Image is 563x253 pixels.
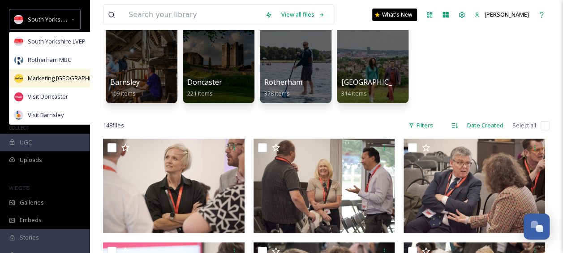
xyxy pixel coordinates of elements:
[341,89,367,97] span: 314 items
[264,89,290,97] span: 378 items
[20,233,39,242] span: Stories
[372,9,417,21] a: What's New
[404,117,438,134] div: Filters
[341,77,413,87] span: [GEOGRAPHIC_DATA]
[110,77,140,87] span: Barnsley
[28,111,64,119] span: Visit Barnsley
[470,6,533,23] a: [PERSON_NAME]
[524,214,550,240] button: Open Chat
[110,78,140,97] a: Barnsley109 items
[20,216,42,224] span: Embeds
[110,89,136,97] span: 109 items
[14,74,23,83] img: Sheffield%20Sq%20yellow.jpg
[9,184,30,191] span: WIDGETS
[463,117,508,134] div: Date Created
[14,56,23,65] img: rotherham.png
[28,56,71,64] span: Rotherham MBC
[187,77,222,87] span: Doncaster
[103,139,245,233] img: DSC_2191.jpg
[404,139,545,233] img: DSC_2172.jpg
[341,78,413,97] a: [GEOGRAPHIC_DATA]314 items
[485,10,529,18] span: [PERSON_NAME]
[14,15,23,24] img: South%20Yorkshire%20LVEP.png
[277,6,329,23] a: View all files
[20,138,32,147] span: UGC
[512,121,536,130] span: Select all
[124,5,261,25] input: Search your library
[28,37,86,46] span: South Yorkshire LVEP
[14,111,23,120] img: barnsley-logo-in-colour.png
[20,156,42,164] span: Uploads
[264,77,302,87] span: Rotherham
[28,92,68,101] span: Visit Doncaster
[14,37,23,46] img: South%20Yorkshire%20LVEP.png
[254,139,395,233] img: DSC_2185.jpg
[264,78,302,97] a: Rotherham378 items
[9,124,28,131] span: COLLECT
[28,74,113,83] span: Marketing [GEOGRAPHIC_DATA]
[103,121,124,130] span: 148 file s
[14,92,23,101] img: visit%20logo%20fb.jpg
[187,78,222,97] a: Doncaster221 items
[187,89,213,97] span: 221 items
[20,198,44,207] span: Galleries
[28,15,86,23] span: South Yorkshire LVEP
